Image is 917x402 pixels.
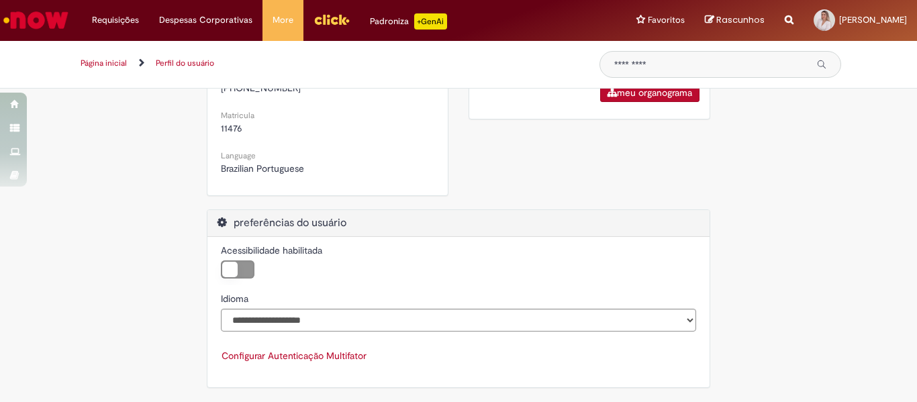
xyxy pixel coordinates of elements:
[221,292,248,305] label: Idioma
[839,14,907,26] span: [PERSON_NAME]
[370,13,447,30] div: Padroniza
[221,244,322,257] label: Acessibilidade habilitada
[81,58,127,68] a: Página inicial
[221,150,256,161] small: Language
[414,13,447,30] p: +GenAi
[705,14,765,27] a: Rascunhos
[221,110,254,121] small: Matricula
[273,13,293,27] span: More
[1,7,70,34] img: ServiceNow
[648,13,685,27] span: Favoritos
[92,13,139,27] span: Requisições
[76,51,579,76] ul: Trilhas de página
[221,162,304,174] span: Brazilian Portuguese
[716,13,765,26] span: Rascunhos
[600,83,699,102] a: meu organograma
[221,82,301,94] span: [PHONE_NUMBER]
[159,13,252,27] span: Despesas Corporativas
[156,58,214,68] a: Perfil do usuário
[221,122,242,134] span: 11476
[221,344,367,367] button: Configurar Autenticação Multifator
[313,9,350,30] img: click_logo_yellow_360x200.png
[218,217,699,230] h2: preferências do usuário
